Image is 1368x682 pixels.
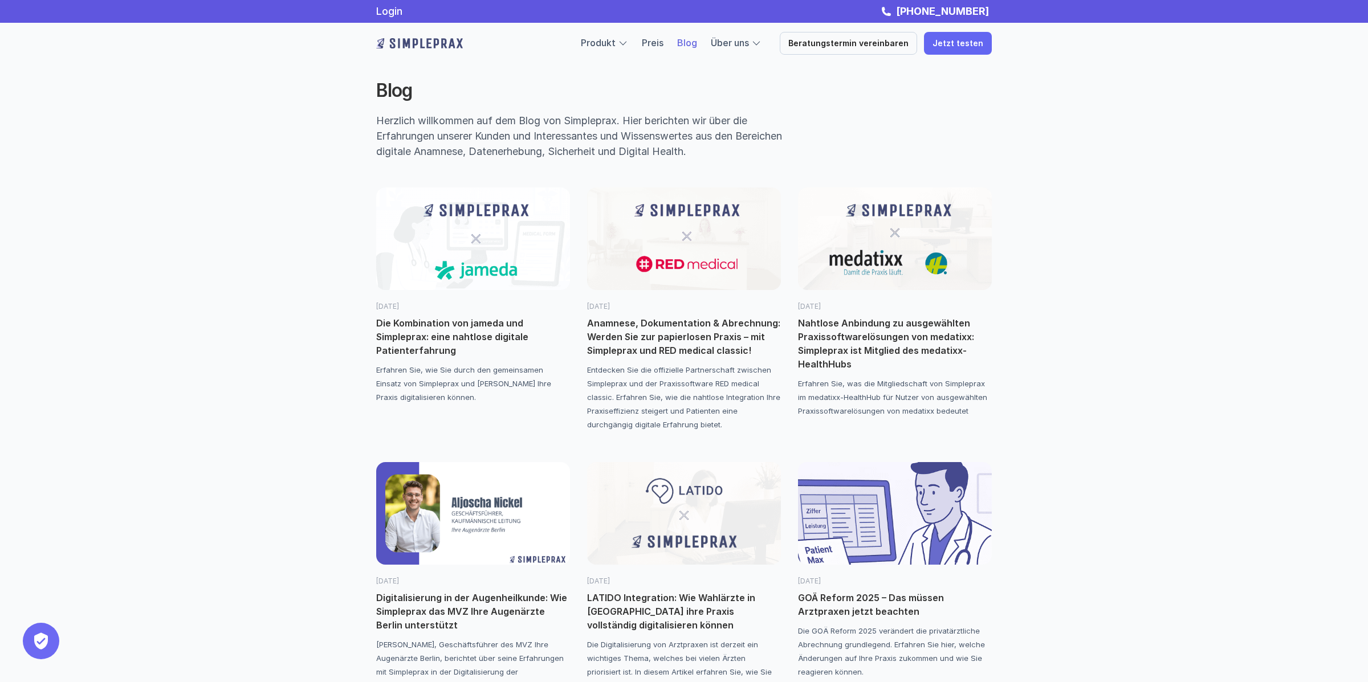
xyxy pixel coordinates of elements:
[798,187,992,418] a: [DATE]Nahtlose Anbindung zu ausgewählten Praxissoftwarelösungen von medatixx: Simpleprax ist Mitg...
[376,591,570,632] p: Digitalisierung in der Augenheilkunde: Wie Simpleprax das MVZ Ihre Augenärzte Berlin unterstützt
[376,5,402,17] a: Login
[798,462,992,679] a: GOÄ Reform 2025[DATE]GOÄ Reform 2025 – Das müssen Arztpraxen jetzt beachtenDie GOÄ Reform 2025 ve...
[780,32,917,55] a: Beratungstermin vereinbaren
[587,576,781,586] p: [DATE]
[798,576,992,586] p: [DATE]
[798,624,992,679] p: Die GOÄ Reform 2025 verändert die privatärztliche Abrechnung grundlegend. Erfahren Sie hier, welc...
[711,37,749,48] a: Über uns
[798,377,992,418] p: Erfahren Sie, was die Mitgliedschaft von Simpleprax im medatixx-HealthHub für Nutzer von ausgewäh...
[376,80,804,101] h2: Blog
[581,37,616,48] a: Produkt
[376,576,570,586] p: [DATE]
[798,316,992,371] p: Nahtlose Anbindung zu ausgewählten Praxissoftwarelösungen von medatixx: Simpleprax ist Mitglied d...
[642,37,663,48] a: Preis
[376,301,570,312] p: [DATE]
[376,363,570,404] p: Erfahren Sie, wie Sie durch den gemeinsamen Einsatz von Simpleprax und [PERSON_NAME] Ihre Praxis ...
[896,5,989,17] strong: [PHONE_NUMBER]
[376,113,807,159] p: Herzlich willkommen auf dem Blog von Simpleprax. Hier berichten wir über die Erfahrungen unserer ...
[376,316,570,357] p: Die Kombination von jameda und Simpleprax: eine nahtlose digitale Patienterfahrung
[798,591,992,618] p: GOÄ Reform 2025 – Das müssen Arztpraxen jetzt beachten
[798,462,992,565] img: GOÄ Reform 2025
[677,37,697,48] a: Blog
[587,187,781,431] a: [DATE]Anamnese, Dokumentation & Abrechnung: Werden Sie zur papierlosen Praxis – mit Simpleprax un...
[587,316,781,357] p: Anamnese, Dokumentation & Abrechnung: Werden Sie zur papierlosen Praxis – mit Simpleprax und RED ...
[893,5,992,17] a: [PHONE_NUMBER]
[924,32,992,55] a: Jetzt testen
[587,363,781,431] p: Entdecken Sie die offizielle Partnerschaft zwischen Simpleprax und der Praxissoftware RED medical...
[798,301,992,312] p: [DATE]
[587,591,781,632] p: LATIDO Integration: Wie Wahlärzte in [GEOGRAPHIC_DATA] ihre Praxis vollständig digitalisieren können
[587,462,781,565] img: Latido x Simpleprax
[376,187,570,404] a: [DATE]Die Kombination von jameda und Simpleprax: eine nahtlose digitale PatienterfahrungErfahren ...
[788,39,909,48] p: Beratungstermin vereinbaren
[933,39,983,48] p: Jetzt testen
[587,301,781,312] p: [DATE]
